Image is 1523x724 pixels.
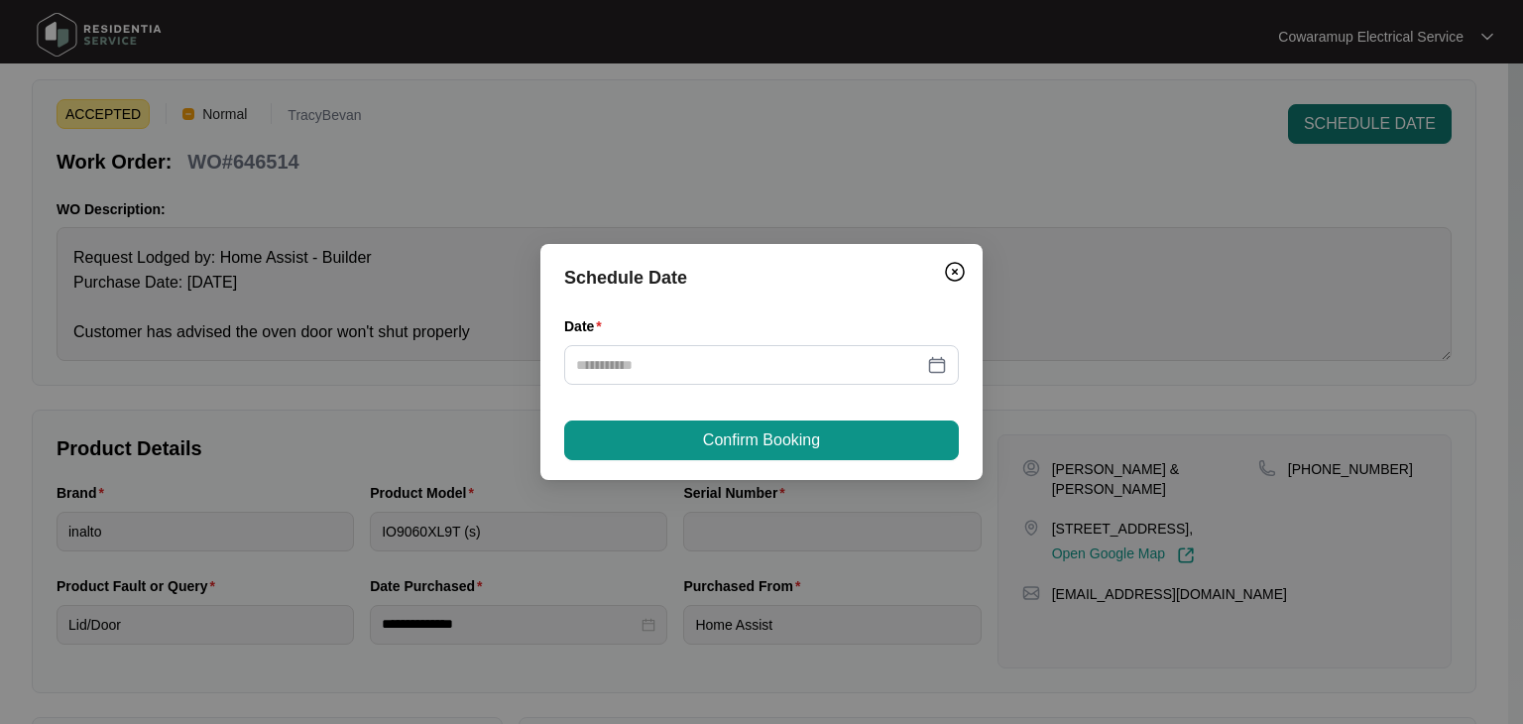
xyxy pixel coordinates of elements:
[943,260,967,284] img: closeCircle
[576,354,923,376] input: Date
[703,428,820,452] span: Confirm Booking
[564,421,959,460] button: Confirm Booking
[564,316,610,336] label: Date
[564,264,959,292] div: Schedule Date
[939,256,971,288] button: Close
